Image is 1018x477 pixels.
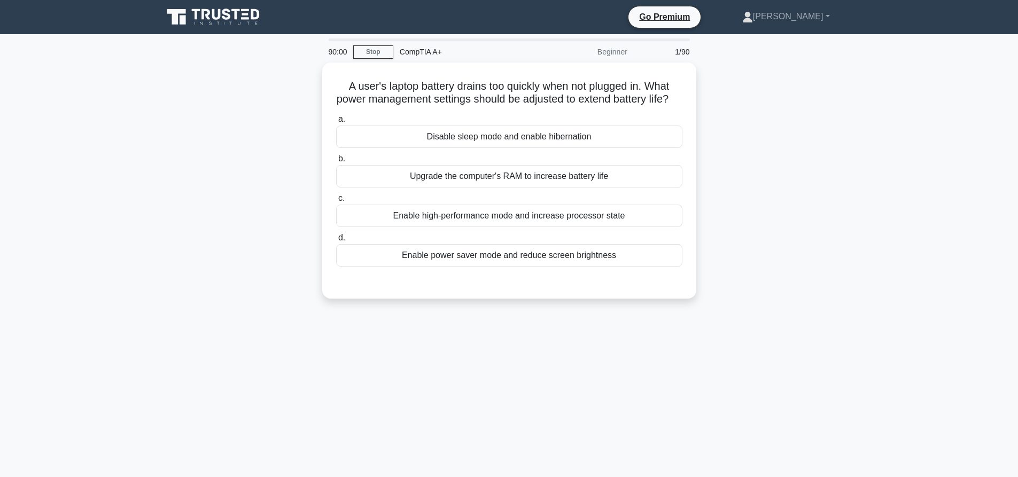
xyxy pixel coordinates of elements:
span: c. [338,193,345,202]
div: Beginner [540,41,634,62]
div: CompTIA A+ [393,41,540,62]
div: 90:00 [322,41,353,62]
span: b. [338,154,345,163]
span: a. [338,114,345,123]
div: Upgrade the computer's RAM to increase battery life [336,165,682,187]
a: Stop [353,45,393,59]
div: Enable power saver mode and reduce screen brightness [336,244,682,267]
h5: A user's laptop battery drains too quickly when not plugged in. What power management settings sh... [335,80,683,106]
div: Disable sleep mode and enable hibernation [336,126,682,148]
div: 1/90 [634,41,696,62]
a: Go Premium [633,10,696,24]
div: Enable high-performance mode and increase processor state [336,205,682,227]
span: d. [338,233,345,242]
a: [PERSON_NAME] [717,6,856,27]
